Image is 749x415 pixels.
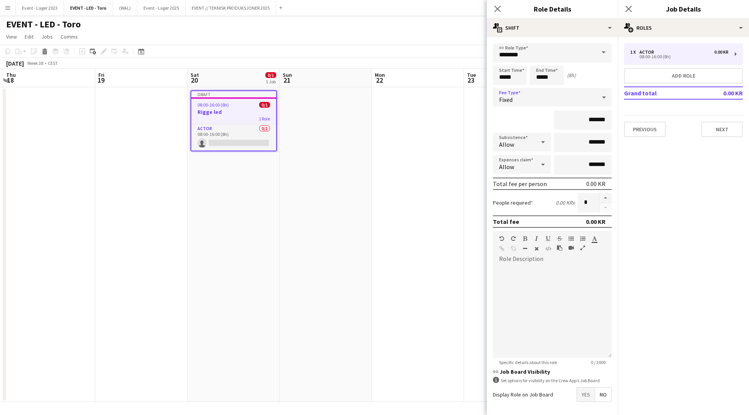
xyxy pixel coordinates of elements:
[6,33,17,40] span: View
[595,388,611,401] span: No
[189,76,199,85] span: 20
[568,245,574,251] button: Insert video
[534,246,539,252] button: Clear Formatting
[5,76,16,85] span: 18
[375,71,385,78] span: Mon
[197,102,229,108] span: 08:00-16:00 (8h)
[493,377,612,384] div: Set options for visibility on the Crew App’s Job Board
[577,388,595,401] span: Yes
[374,76,385,85] span: 22
[191,71,199,78] span: Sat
[499,235,504,242] button: Undo
[639,49,657,55] div: Actor
[557,245,562,251] button: Paste as plain text
[6,59,24,67] div: [DATE]
[592,235,597,242] button: Text Color
[568,235,574,242] button: Unordered List
[624,68,743,83] button: Add role
[499,96,513,103] span: Fixed
[599,193,612,203] button: Increase
[624,122,666,137] button: Previous
[585,359,612,365] span: 0 / 2000
[265,72,276,78] span: 0/1
[191,90,277,151] app-job-card: Draft08:00-16:00 (8h)0/1Rigge led1 RoleActor0/108:00-16:00 (8h)
[41,33,53,40] span: Jobs
[98,71,105,78] span: Fri
[466,76,476,85] span: 23
[630,55,729,59] div: 08:00-16:00 (8h)
[6,71,16,78] span: Thu
[186,0,276,15] button: EVENT // TEKNISK PRODUKSJONER 2025
[191,108,276,115] h3: Rigge led
[511,235,516,242] button: Redo
[586,180,606,188] div: 0.00 KR
[493,180,547,188] div: Total fee per person
[534,235,539,242] button: Italic
[499,141,514,148] span: Allow
[61,33,78,40] span: Comms
[580,235,585,242] button: Ordered List
[282,76,292,85] span: 21
[487,4,618,14] h3: Role Details
[698,87,743,99] td: 0.00 KR
[6,19,81,30] h1: EVENT - LED - Toro
[545,235,551,242] button: Underline
[493,391,553,398] label: Display Role on Job Board
[48,60,58,66] div: CEST
[586,218,606,225] div: 0.00 KR
[624,87,698,99] td: Grand total
[557,235,562,242] button: Strikethrough
[97,76,105,85] span: 19
[25,60,45,66] span: Week 38
[499,163,514,171] span: Allow
[16,0,64,15] button: Event - Lager 2023
[522,246,528,252] button: Horizontal Line
[701,122,743,137] button: Next
[522,235,528,242] button: Bold
[57,32,81,42] a: Comms
[266,79,276,85] div: 1 Job
[259,116,270,122] span: 1 Role
[191,91,276,97] div: Draft
[714,49,729,55] div: 0.00 KR
[493,199,533,206] label: People required
[487,19,618,37] div: Shift
[38,32,56,42] a: Jobs
[493,218,519,225] div: Total fee
[630,49,639,55] div: 1 x
[283,71,292,78] span: Sun
[64,0,113,15] button: EVENT - LED - Toro
[191,124,276,151] app-card-role: Actor0/108:00-16:00 (8h)
[493,359,563,365] span: Specific details about this role
[580,245,585,251] button: Fullscreen
[259,102,270,108] span: 0/1
[556,199,575,206] div: 0.00 KR x
[22,32,37,42] a: Edit
[493,368,612,375] h3: Job Board Visibility
[137,0,186,15] button: Event - Lager 2025
[3,32,20,42] a: View
[113,0,137,15] button: (WAL)
[567,72,576,79] div: (8h)
[618,4,749,14] h3: Job Details
[545,246,551,252] button: HTML Code
[467,71,476,78] span: Tue
[618,19,749,37] div: Roles
[25,33,34,40] span: Edit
